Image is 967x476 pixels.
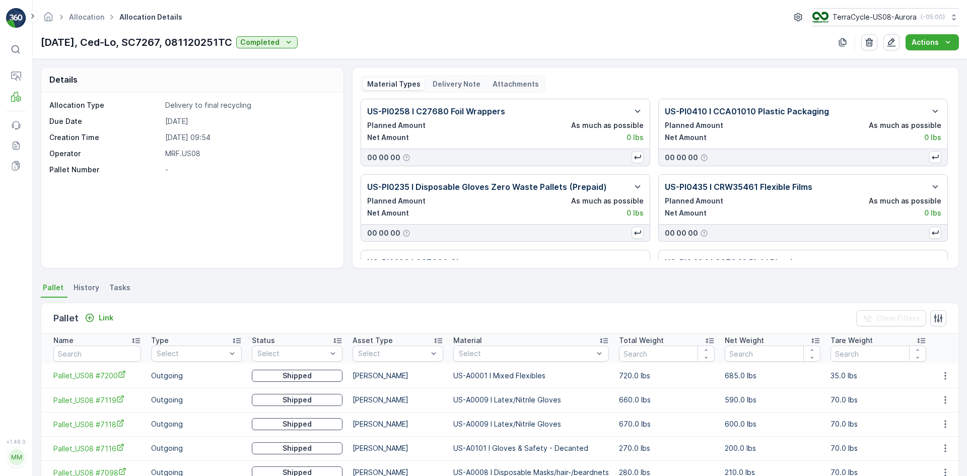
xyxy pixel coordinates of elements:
[53,419,141,430] span: Pallet_US08 #7118
[240,37,280,47] p: Completed
[367,228,400,238] p: 00 00 00
[367,208,409,218] p: Net Amount
[348,412,448,436] td: [PERSON_NAME]
[367,120,426,130] p: Planned Amount
[921,13,945,21] p: ( -05:00 )
[109,283,130,293] span: Tasks
[74,283,99,293] span: History
[81,312,117,324] button: Link
[252,370,342,382] button: Shipped
[53,370,141,381] a: Pallet_US08 #7200
[924,132,941,143] p: 0 lbs
[367,105,505,117] p: US-PI0258 I C27680 Foil Wrappers
[665,208,707,218] p: Net Amount
[876,313,920,323] p: Clear Filters
[9,449,25,465] div: MM
[571,120,644,130] p: As much as possible
[165,165,333,175] p: -
[283,419,312,429] p: Shipped
[614,364,720,388] td: 720.0 lbs
[665,120,723,130] p: Planned Amount
[665,181,812,193] p: US-PI0435 I CRW35461 Flexible Films
[367,153,400,163] p: 00 00 00
[812,8,959,26] button: TerraCycle-US08-Aurora(-05:00)
[367,132,409,143] p: Net Amount
[6,8,26,28] img: logo
[43,283,63,293] span: Pallet
[283,443,312,453] p: Shipped
[53,395,141,405] a: Pallet_US08 #7119
[157,349,226,359] p: Select
[165,132,333,143] p: [DATE] 09:54
[571,196,644,206] p: As much as possible
[53,346,141,362] input: Search
[856,310,926,326] button: Clear Filters
[165,100,333,110] p: Delivery to final recycling
[825,412,931,436] td: 70.0 lbs
[448,436,614,460] td: US-A0101 I Gloves & Safety - Decanted
[252,335,275,346] p: Status
[912,37,939,47] p: Actions
[49,116,161,126] p: Due Date
[619,335,664,346] p: Total Weight
[49,132,161,143] p: Creation Time
[448,364,614,388] td: US-A0001 I Mixed Flexibles
[146,388,247,412] td: Outgoing
[831,346,926,362] input: Search
[53,311,79,325] p: Pallet
[665,105,829,117] p: US-PI0410 I CCA01010 Plastic Packaging
[720,412,825,436] td: 600.0 lbs
[812,12,828,23] img: image_ci7OI47.png
[252,394,342,406] button: Shipped
[348,388,448,412] td: [PERSON_NAME]
[367,79,421,89] p: Material Types
[99,313,113,323] p: Link
[493,79,539,89] p: Attachments
[453,335,482,346] p: Material
[367,196,426,206] p: Planned Amount
[833,12,917,22] p: TerraCycle-US08-Aurora
[252,442,342,454] button: Shipped
[825,436,931,460] td: 70.0 lbs
[906,34,959,50] button: Actions
[6,447,26,468] button: MM
[41,35,232,50] p: [DATE], Ced-Lo, SC7267, 081120251TC
[49,74,78,86] p: Details
[367,181,607,193] p: US-PI0235 I Disposable Gloves Zero Waste Pallets (Prepaid)
[700,229,708,237] div: Help Tooltip Icon
[348,436,448,460] td: [PERSON_NAME]
[627,132,644,143] p: 0 lbs
[924,208,941,218] p: 0 lbs
[665,256,802,268] p: US-PI0404 I C27643 Rigid Plastics
[720,364,825,388] td: 685.0 lbs
[665,196,723,206] p: Planned Amount
[117,12,184,22] span: Allocation Details
[720,436,825,460] td: 200.0 lbs
[869,120,941,130] p: As much as possible
[402,229,410,237] div: Help Tooltip Icon
[665,228,698,238] p: 00 00 00
[367,256,477,268] p: US-PI0166 I C27660 Gloves
[402,154,410,162] div: Help Tooltip Icon
[825,364,931,388] td: 35.0 lbs
[49,165,161,175] p: Pallet Number
[725,335,764,346] p: Net Weight
[283,371,312,381] p: Shipped
[825,388,931,412] td: 70.0 lbs
[146,412,247,436] td: Outgoing
[614,388,720,412] td: 660.0 lbs
[151,335,169,346] p: Type
[869,196,941,206] p: As much as possible
[43,15,54,24] a: Homepage
[433,79,480,89] p: Delivery Note
[6,439,26,445] span: v 1.48.0
[53,443,141,454] a: Pallet_US08 #7116
[665,153,698,163] p: 00 00 00
[252,418,342,430] button: Shipped
[831,335,873,346] p: Tare Weight
[353,335,393,346] p: Asset Type
[49,149,161,159] p: Operator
